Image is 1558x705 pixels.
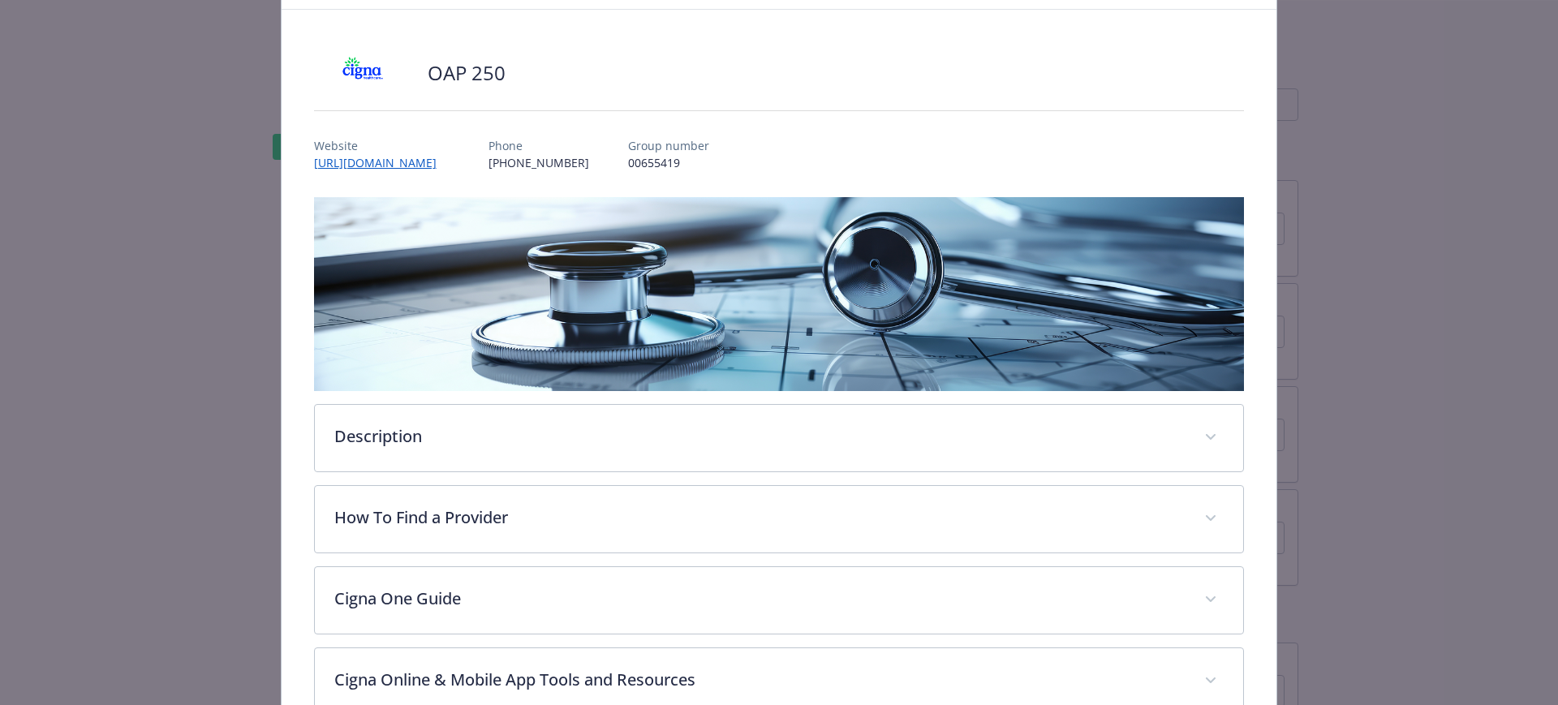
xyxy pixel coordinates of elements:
[314,49,411,97] img: CIGNA
[314,155,450,170] a: [URL][DOMAIN_NAME]
[488,137,589,154] p: Phone
[334,505,1186,530] p: How To Find a Provider
[428,59,506,87] h2: OAP 250
[488,154,589,171] p: [PHONE_NUMBER]
[334,424,1186,449] p: Description
[314,197,1245,391] img: banner
[334,668,1186,692] p: Cigna Online & Mobile App Tools and Resources
[315,486,1244,552] div: How To Find a Provider
[334,587,1186,611] p: Cigna One Guide
[628,137,709,154] p: Group number
[628,154,709,171] p: 00655419
[315,567,1244,634] div: Cigna One Guide
[314,137,450,154] p: Website
[315,405,1244,471] div: Description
